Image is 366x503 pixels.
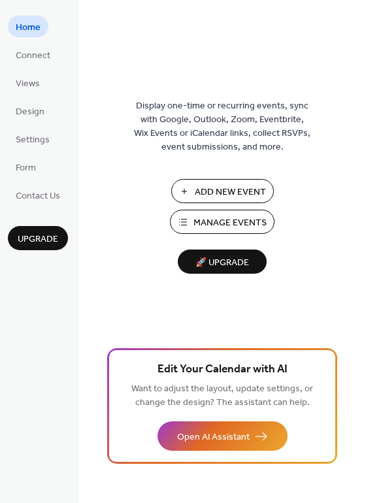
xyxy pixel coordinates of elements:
[8,128,58,150] a: Settings
[186,254,259,272] span: 🚀 Upgrade
[16,161,36,175] span: Form
[8,16,48,37] a: Home
[177,430,250,444] span: Open AI Assistant
[134,99,310,154] span: Display one-time or recurring events, sync with Google, Outlook, Zoom, Eventbrite, Wix Events or ...
[8,44,58,65] a: Connect
[193,216,267,230] span: Manage Events
[8,156,44,178] a: Form
[158,421,288,451] button: Open AI Assistant
[8,72,48,93] a: Views
[16,49,50,63] span: Connect
[158,361,288,379] span: Edit Your Calendar with AI
[16,133,50,147] span: Settings
[16,189,60,203] span: Contact Us
[195,186,266,199] span: Add New Event
[131,380,313,412] span: Want to adjust the layout, update settings, or change the design? The assistant can help.
[171,179,274,203] button: Add New Event
[16,21,41,35] span: Home
[8,100,52,122] a: Design
[178,250,267,274] button: 🚀 Upgrade
[18,233,58,246] span: Upgrade
[8,184,68,206] a: Contact Us
[8,226,68,250] button: Upgrade
[170,210,274,234] button: Manage Events
[16,105,44,119] span: Design
[16,77,40,91] span: Views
